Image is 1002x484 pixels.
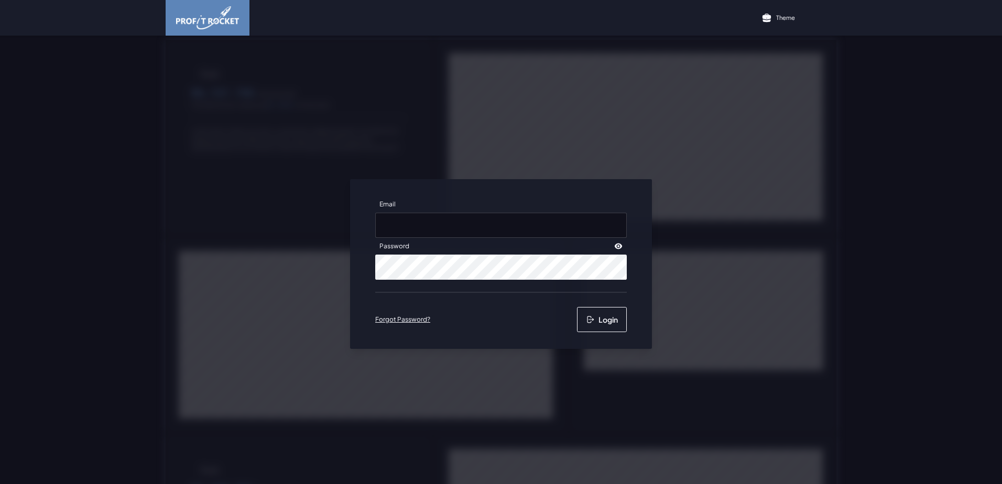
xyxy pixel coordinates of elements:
label: Password [375,238,413,255]
a: Forgot Password? [375,315,430,324]
label: Email [375,196,400,213]
button: Login [577,307,627,332]
img: image [176,6,239,29]
p: Theme [776,14,795,21]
